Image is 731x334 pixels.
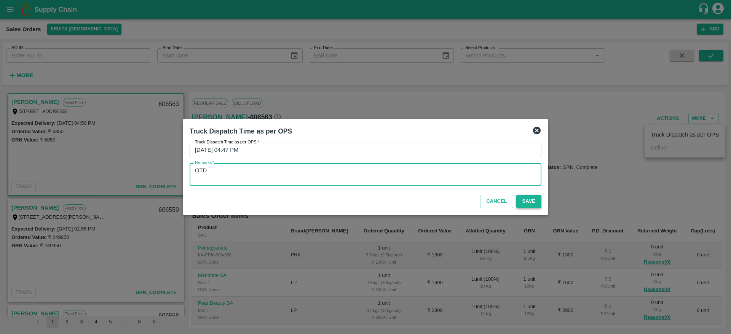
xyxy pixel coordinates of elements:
[195,160,214,166] label: Remarks
[195,139,259,145] label: Truck Dispatch Time as per OPS
[195,167,536,183] textarea: OTD
[480,195,513,208] button: Cancel
[190,127,292,135] b: Truck Dispatch Time as per OPS
[516,195,541,208] button: Save
[190,143,536,157] input: Choose date, selected date is Oct 4, 2025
